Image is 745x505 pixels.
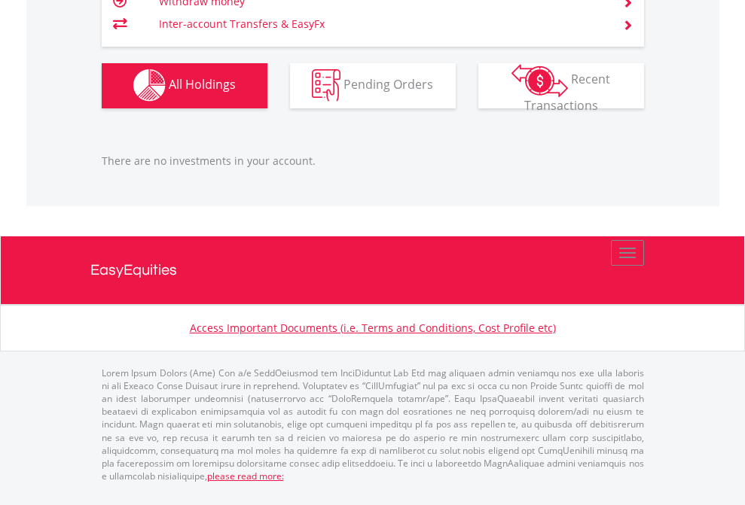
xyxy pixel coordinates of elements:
span: All Holdings [169,76,236,93]
img: transactions-zar-wht.png [511,64,568,97]
p: Lorem Ipsum Dolors (Ame) Con a/e SeddOeiusmod tem InciDiduntut Lab Etd mag aliquaen admin veniamq... [102,367,644,482]
button: All Holdings [102,63,267,108]
img: holdings-wht.png [133,69,166,102]
span: Recent Transactions [524,71,611,114]
a: Access Important Documents (i.e. Terms and Conditions, Cost Profile etc) [190,321,556,335]
a: EasyEquities [90,236,655,304]
td: Inter-account Transfers & EasyFx [159,13,604,35]
img: pending_instructions-wht.png [312,69,340,102]
a: please read more: [207,470,284,482]
button: Pending Orders [290,63,456,108]
span: Pending Orders [343,76,433,93]
button: Recent Transactions [478,63,644,108]
p: There are no investments in your account. [102,154,644,169]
